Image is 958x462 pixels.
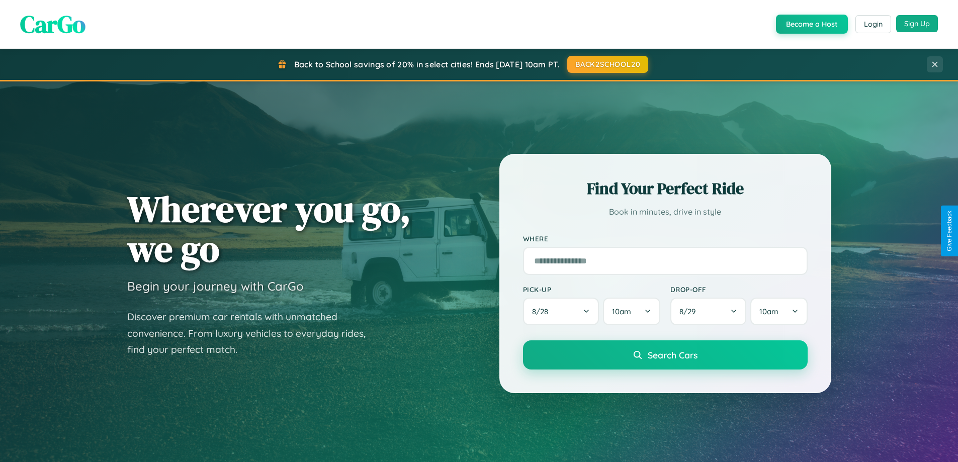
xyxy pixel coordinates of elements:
p: Book in minutes, drive in style [523,205,808,219]
label: Drop-off [670,285,808,294]
span: 8 / 28 [532,307,553,316]
h3: Begin your journey with CarGo [127,279,304,294]
span: Back to School savings of 20% in select cities! Ends [DATE] 10am PT. [294,59,560,69]
button: Sign Up [896,15,938,32]
button: 8/29 [670,298,747,325]
button: Become a Host [776,15,848,34]
button: 10am [603,298,660,325]
button: 8/28 [523,298,599,325]
p: Discover premium car rentals with unmatched convenience. From luxury vehicles to everyday rides, ... [127,309,379,358]
label: Where [523,234,808,243]
button: BACK2SCHOOL20 [567,56,648,73]
h2: Find Your Perfect Ride [523,177,808,200]
div: Give Feedback [946,211,953,251]
button: Login [855,15,891,33]
label: Pick-up [523,285,660,294]
button: Search Cars [523,340,808,369]
span: 10am [612,307,631,316]
span: 10am [759,307,778,316]
span: 8 / 29 [679,307,701,316]
button: 10am [750,298,807,325]
span: CarGo [20,8,85,41]
span: Search Cars [648,349,698,360]
h1: Wherever you go, we go [127,189,411,268]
